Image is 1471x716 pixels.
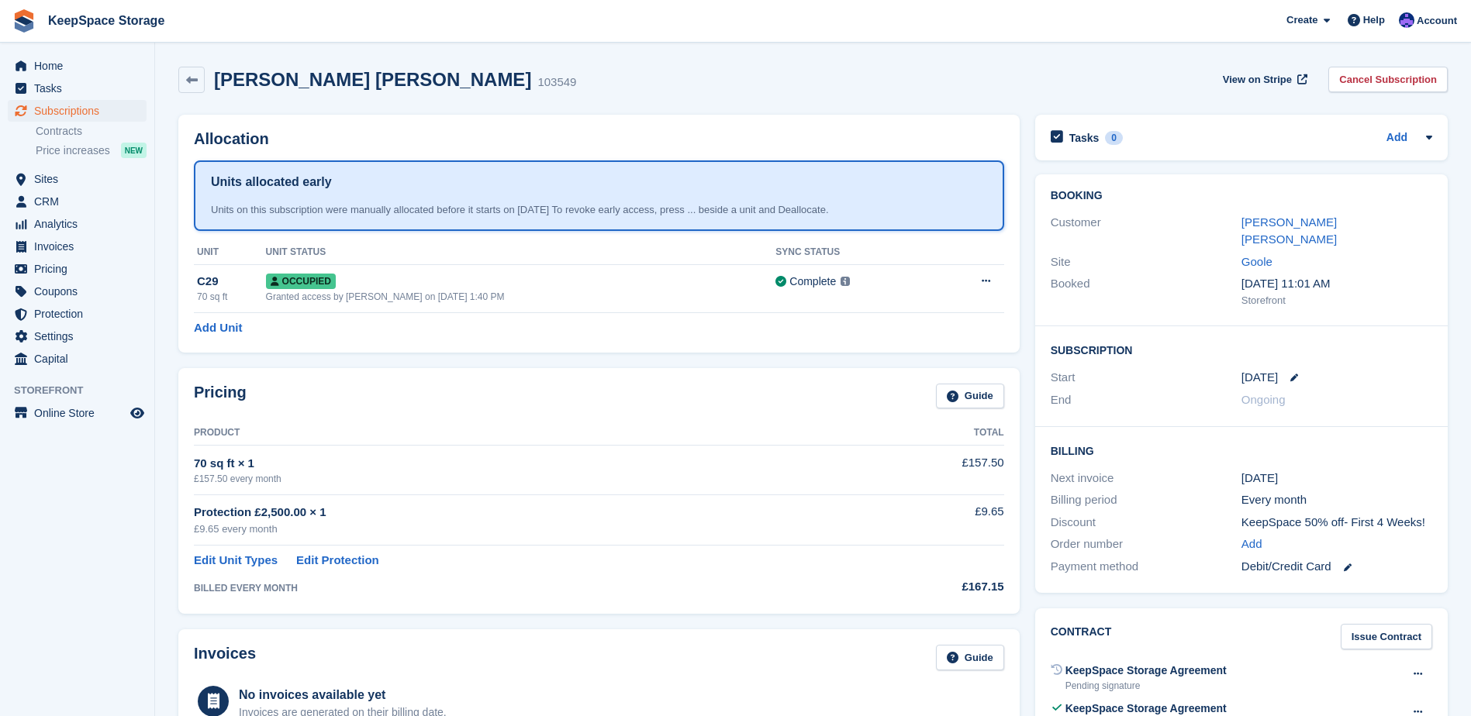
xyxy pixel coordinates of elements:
[121,143,147,158] div: NEW
[34,191,127,212] span: CRM
[34,303,127,325] span: Protection
[1341,624,1432,649] a: Issue Contract
[194,645,256,670] h2: Invoices
[789,274,836,290] div: Complete
[1051,470,1241,487] div: Next invoice
[34,213,127,235] span: Analytics
[1051,214,1241,249] div: Customer
[1399,12,1414,28] img: Chloe Clark
[1065,679,1227,693] div: Pending signature
[8,100,147,122] a: menu
[8,281,147,302] a: menu
[1051,624,1112,649] h2: Contract
[8,55,147,77] a: menu
[34,168,127,190] span: Sites
[1241,558,1432,576] div: Debit/Credit Card
[1051,514,1241,532] div: Discount
[936,384,1004,409] a: Guide
[1417,13,1457,29] span: Account
[214,69,531,90] h2: [PERSON_NAME] [PERSON_NAME]
[239,686,447,704] div: No invoices available yet
[197,290,266,304] div: 70 sq ft
[211,202,987,218] div: Units on this subscription were manually allocated before it starts on [DATE] To revoke early acc...
[34,236,127,257] span: Invoices
[775,240,934,265] th: Sync Status
[266,240,776,265] th: Unit Status
[34,281,127,302] span: Coupons
[8,402,147,424] a: menu
[34,348,127,370] span: Capital
[1051,535,1241,553] div: Order number
[266,290,776,304] div: Granted access by [PERSON_NAME] on [DATE] 1:40 PM
[194,240,266,265] th: Unit
[854,446,1003,494] td: £157.50
[1051,442,1432,458] h2: Billing
[34,55,127,77] span: Home
[1241,535,1262,553] a: Add
[854,494,1003,545] td: £9.65
[194,552,278,570] a: Edit Unit Types
[1328,67,1448,92] a: Cancel Subscription
[1223,72,1292,88] span: View on Stripe
[197,273,266,291] div: C29
[1241,491,1432,509] div: Every month
[128,404,147,422] a: Preview store
[36,142,147,159] a: Price increases NEW
[194,455,854,473] div: 70 sq ft × 1
[1217,67,1310,92] a: View on Stripe
[34,77,127,99] span: Tasks
[211,173,332,191] h1: Units allocated early
[1051,253,1241,271] div: Site
[194,472,854,486] div: £157.50 every month
[34,258,127,280] span: Pricing
[194,522,854,537] div: £9.65 every month
[537,74,576,91] div: 103549
[1286,12,1317,28] span: Create
[1363,12,1385,28] span: Help
[1051,558,1241,576] div: Payment method
[296,552,379,570] a: Edit Protection
[34,402,127,424] span: Online Store
[1051,391,1241,409] div: End
[194,504,854,522] div: Protection £2,500.00 × 1
[194,581,854,595] div: BILLED EVERY MONTH
[8,213,147,235] a: menu
[42,8,171,33] a: KeepSpace Storage
[36,124,147,139] a: Contracts
[8,168,147,190] a: menu
[1051,491,1241,509] div: Billing period
[1051,342,1432,357] h2: Subscription
[8,325,147,347] a: menu
[1241,514,1432,532] div: KeepSpace 50% off- First 4 Weeks!
[1386,129,1407,147] a: Add
[936,645,1004,670] a: Guide
[1241,369,1278,387] time: 2025-08-27 00:00:00 UTC
[12,9,36,33] img: stora-icon-8386f47178a22dfd0bd8f6a31ec36ba5ce8667c1dd55bd0f319d3a0aa187defe.svg
[1051,190,1432,202] h2: Booking
[194,319,242,337] a: Add Unit
[8,77,147,99] a: menu
[1241,275,1432,293] div: [DATE] 11:01 AM
[34,100,127,122] span: Subscriptions
[266,274,336,289] span: Occupied
[8,303,147,325] a: menu
[1241,215,1337,246] a: [PERSON_NAME] [PERSON_NAME]
[1065,663,1227,679] div: KeepSpace Storage Agreement
[1069,131,1100,145] h2: Tasks
[841,277,850,286] img: icon-info-grey-7440780725fd019a000dd9b08b2336e03edf1995a4989e88bcd33f0948082b44.svg
[1051,275,1241,308] div: Booked
[1105,131,1123,145] div: 0
[36,143,110,158] span: Price increases
[1241,393,1286,406] span: Ongoing
[8,191,147,212] a: menu
[854,421,1003,446] th: Total
[1241,255,1272,268] a: Goole
[854,578,1003,596] div: £167.15
[1051,369,1241,387] div: Start
[14,383,154,398] span: Storefront
[1241,470,1432,487] div: [DATE]
[194,384,247,409] h2: Pricing
[1241,293,1432,308] div: Storefront
[194,130,1004,148] h2: Allocation
[8,236,147,257] a: menu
